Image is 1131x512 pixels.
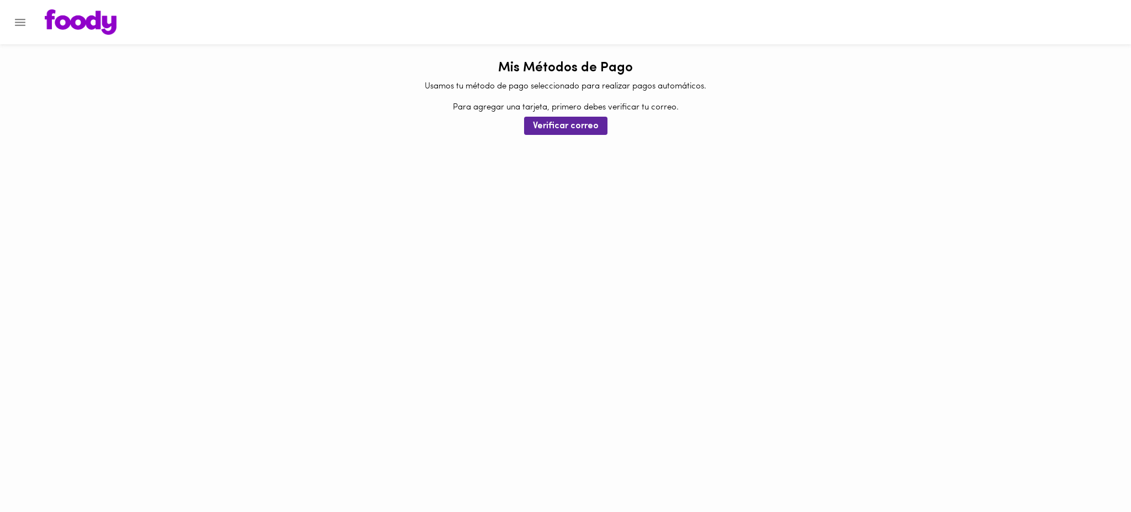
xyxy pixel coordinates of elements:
iframe: Messagebird Livechat Widget [1067,448,1120,501]
h1: Mis Métodos de Pago [498,61,633,75]
button: Menu [7,9,34,36]
p: Usamos tu método de pago seleccionado para realizar pagos automáticos. [425,81,706,92]
span: Verificar correo [533,121,599,132]
p: Para agregar una tarjeta, primero debes verificar tu correo. [453,102,679,113]
button: Verificar correo [524,117,607,135]
img: logo.png [45,9,117,35]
